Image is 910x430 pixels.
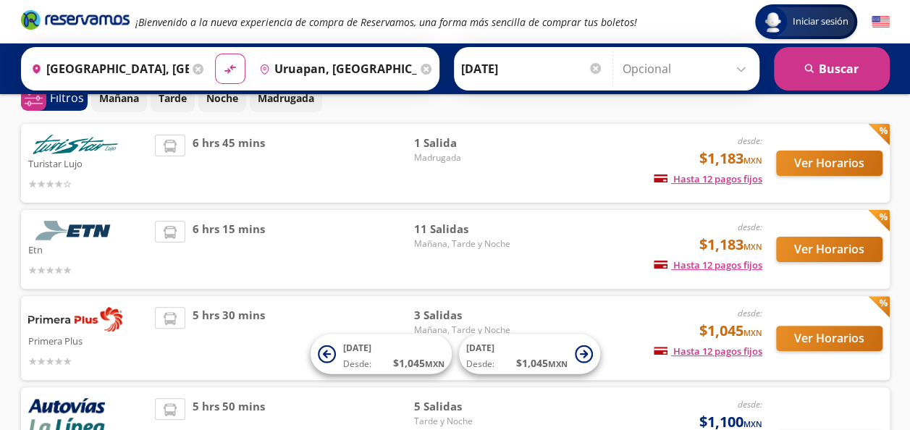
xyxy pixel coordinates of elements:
[699,148,762,169] span: $1,183
[311,334,452,374] button: [DATE]Desde:$1,045MXN
[413,151,515,164] span: Madrugada
[25,51,189,87] input: Buscar Origen
[413,324,515,337] span: Mañana, Tarde y Noche
[28,135,122,154] img: Turistar Lujo
[250,84,322,112] button: Madrugada
[28,307,122,332] img: Primera Plus
[21,9,130,35] a: Brand Logo
[776,326,882,351] button: Ver Horarios
[28,221,122,240] img: Etn
[253,51,417,87] input: Buscar Destino
[159,90,187,106] p: Tarde
[776,151,882,176] button: Ver Horarios
[699,320,762,342] span: $1,045
[99,90,139,106] p: Mañana
[413,237,515,250] span: Mañana, Tarde y Noche
[413,415,515,428] span: Tarde y Noche
[135,15,637,29] em: ¡Bienvenido a la nueva experiencia de compra de Reservamos, una forma más sencilla de comprar tus...
[198,84,246,112] button: Noche
[743,418,762,429] small: MXN
[743,155,762,166] small: MXN
[743,241,762,252] small: MXN
[774,47,890,90] button: Buscar
[28,240,148,258] p: Etn
[738,221,762,233] em: desde:
[623,51,752,87] input: Opcional
[28,332,148,349] p: Primera Plus
[787,14,854,29] span: Iniciar sesión
[654,172,762,185] span: Hasta 12 pagos fijos
[461,51,603,87] input: Elegir Fecha
[193,135,265,192] span: 6 hrs 45 mins
[743,327,762,338] small: MXN
[654,258,762,271] span: Hasta 12 pagos fijos
[206,90,238,106] p: Noche
[258,90,314,106] p: Madrugada
[28,154,148,172] p: Turistar Lujo
[699,234,762,256] span: $1,183
[413,221,515,237] span: 11 Salidas
[193,307,265,369] span: 5 hrs 30 mins
[413,307,515,324] span: 3 Salidas
[21,9,130,30] i: Brand Logo
[654,345,762,358] span: Hasta 12 pagos fijos
[425,358,445,369] small: MXN
[548,358,568,369] small: MXN
[738,398,762,410] em: desde:
[459,334,600,374] button: [DATE]Desde:$1,045MXN
[343,342,371,354] span: [DATE]
[343,358,371,371] span: Desde:
[151,84,195,112] button: Tarde
[193,221,265,278] span: 6 hrs 15 mins
[21,85,88,111] button: 0Filtros
[466,358,494,371] span: Desde:
[516,355,568,371] span: $ 1,045
[91,84,147,112] button: Mañana
[872,13,890,31] button: English
[50,89,84,106] p: Filtros
[393,355,445,371] span: $ 1,045
[413,135,515,151] span: 1 Salida
[776,237,882,262] button: Ver Horarios
[738,307,762,319] em: desde:
[466,342,494,354] span: [DATE]
[738,135,762,147] em: desde:
[413,398,515,415] span: 5 Salidas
